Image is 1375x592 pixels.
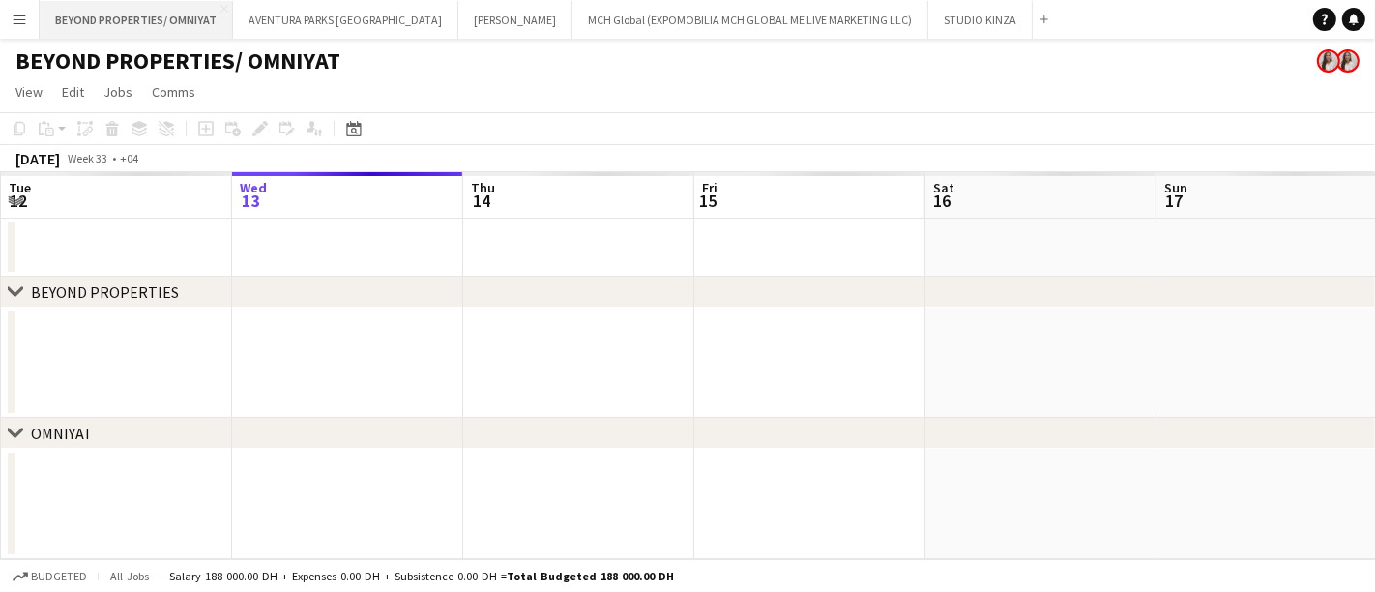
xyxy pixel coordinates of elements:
[237,190,267,212] span: 13
[120,151,138,165] div: +04
[15,149,60,168] div: [DATE]
[31,424,93,443] div: OMNIYAT
[62,83,84,101] span: Edit
[54,79,92,104] a: Edit
[930,190,954,212] span: 16
[233,1,458,39] button: AVENTURA PARKS [GEOGRAPHIC_DATA]
[10,566,90,587] button: Budgeted
[40,1,233,39] button: BEYOND PROPERTIES/ OMNIYAT
[96,79,140,104] a: Jobs
[468,190,495,212] span: 14
[8,79,50,104] a: View
[699,190,717,212] span: 15
[6,190,31,212] span: 12
[572,1,928,39] button: MCH Global (EXPOMOBILIA MCH GLOBAL ME LIVE MARKETING LLC)
[240,179,267,196] span: Wed
[507,569,674,583] span: Total Budgeted 188 000.00 DH
[103,83,132,101] span: Jobs
[15,46,340,75] h1: BEYOND PROPERTIES/ OMNIYAT
[933,179,954,196] span: Sat
[458,1,572,39] button: [PERSON_NAME]
[64,151,112,165] span: Week 33
[106,569,153,583] span: All jobs
[15,83,43,101] span: View
[1164,179,1187,196] span: Sun
[152,83,195,101] span: Comms
[9,179,31,196] span: Tue
[1161,190,1187,212] span: 17
[1336,49,1360,73] app-user-avatar: Ines de Puybaudet
[928,1,1033,39] button: STUDIO KINZA
[471,179,495,196] span: Thu
[169,569,674,583] div: Salary 188 000.00 DH + Expenses 0.00 DH + Subsistence 0.00 DH =
[31,282,179,302] div: BEYOND PROPERTIES
[1317,49,1340,73] app-user-avatar: Ines de Puybaudet
[702,179,717,196] span: Fri
[31,570,87,583] span: Budgeted
[144,79,203,104] a: Comms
